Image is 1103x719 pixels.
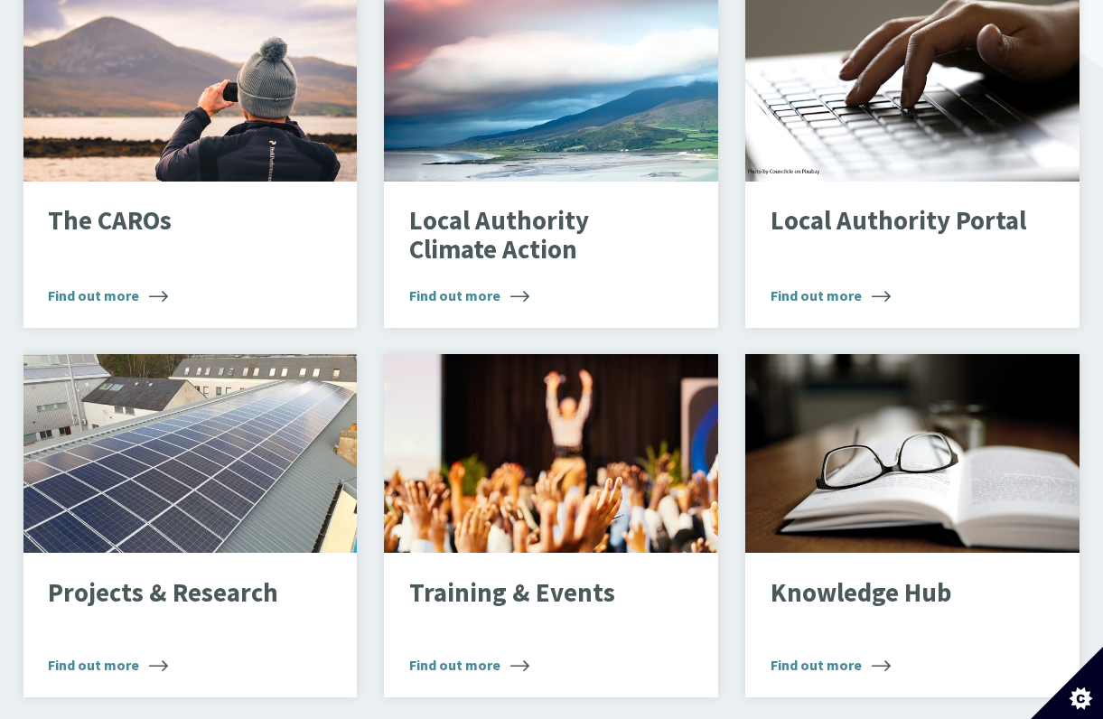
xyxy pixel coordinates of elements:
p: Local Authority Portal [771,207,1027,236]
span: Find out more [771,654,891,676]
p: Training & Events [409,579,666,608]
p: Local Authority Climate Action [409,207,666,264]
p: The CAROs [48,207,304,236]
p: Knowledge Hub [771,579,1027,608]
button: Set cookie preferences [1031,647,1103,719]
span: Find out more [48,654,168,676]
a: Projects & Research Find out more [23,354,358,697]
a: Training & Events Find out more [384,354,718,697]
a: Knowledge Hub Find out more [745,354,1080,697]
span: Find out more [409,654,529,676]
span: Find out more [48,285,168,306]
span: Find out more [409,285,529,306]
p: Projects & Research [48,579,304,608]
span: Find out more [771,285,891,306]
